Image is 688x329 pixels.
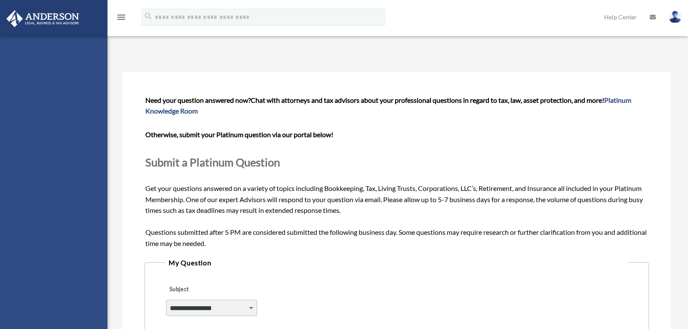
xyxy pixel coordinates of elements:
span: Chat with attorneys and tax advisors about your professional questions in regard to tax, law, ass... [145,96,631,115]
i: search [144,12,153,21]
label: Subject [166,284,248,296]
img: Anderson Advisors Platinum Portal [4,10,82,27]
span: Submit a Platinum Question [145,156,280,169]
span: Need your question answered now? [145,96,251,104]
a: menu [116,15,126,22]
span: Get your questions answered on a variety of topics including Bookkeeping, Tax, Living Trusts, Cor... [145,96,648,248]
b: Otherwise, submit your Platinum question via our portal below! [145,130,333,138]
i: menu [116,12,126,22]
img: User Pic [669,11,682,23]
legend: My Question [165,257,628,269]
